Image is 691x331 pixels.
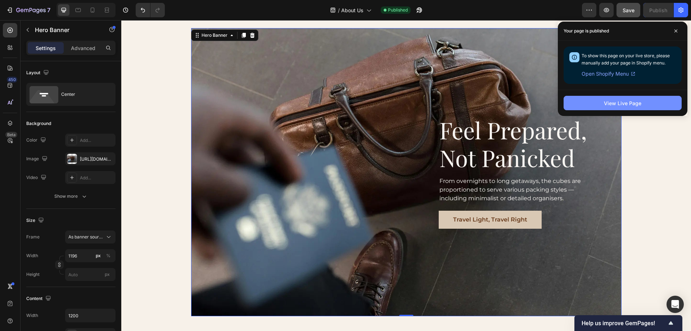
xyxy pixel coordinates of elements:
p: 7 [47,6,50,14]
p: Settings [36,44,56,52]
button: 7 [3,3,54,17]
span: To show this page on your live store, please manually add your page in Shopify menu. [582,53,670,66]
div: Content [26,294,53,304]
button: Show more [26,190,116,203]
span: As banner source [68,234,104,240]
button: View Live Page [564,96,682,110]
button: As banner source [65,231,116,243]
div: Width [26,312,38,319]
span: About Us [341,6,363,14]
div: Add... [80,175,114,181]
div: View Live Page [604,99,641,107]
button: Publish [643,3,673,17]
p: Travel Light, Travel Right [332,195,406,204]
p: From overnights to long getaways, the cubes are proportioned to serve various packing styles — in... [318,157,469,183]
div: Size [26,216,45,225]
label: Height [26,271,40,278]
div: Beta [5,132,17,138]
p: Advanced [71,44,95,52]
div: 450 [7,77,17,82]
div: Publish [649,6,667,14]
div: Video [26,173,48,183]
label: Width [26,252,38,259]
input: px% [65,249,116,262]
span: Help us improve GemPages! [582,320,667,327]
div: Show more [54,193,88,200]
p: Your page is published [564,27,609,35]
button: Save [617,3,640,17]
button: % [94,251,103,260]
span: Open Shopify Menu [582,70,629,78]
iframe: Design area [121,20,691,331]
div: Background [26,120,51,127]
div: Color [26,135,48,145]
a: Travel Light, Travel Right [317,191,420,209]
span: / [338,6,340,14]
div: Hero Banner [79,12,108,18]
input: Auto [66,309,115,322]
div: Rich Text Editor. Editing area: main [317,156,470,183]
div: Layout [26,68,50,78]
button: px [104,251,113,260]
div: Center [61,86,105,103]
div: Image [26,154,49,164]
div: % [106,252,110,259]
span: px [105,272,110,277]
div: Add... [80,137,114,144]
input: px [65,268,116,281]
div: Open Intercom Messenger [667,296,684,313]
p: Hero Banner [35,26,96,34]
div: Undo/Redo [136,3,165,17]
button: Show survey - Help us improve GemPages! [582,319,675,327]
span: Save [623,7,634,13]
h2: feel prepared, not panicked [317,95,470,152]
div: [URL][DOMAIN_NAME] [80,156,114,162]
span: Published [388,7,408,13]
div: px [96,252,101,259]
label: Frame [26,234,40,240]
